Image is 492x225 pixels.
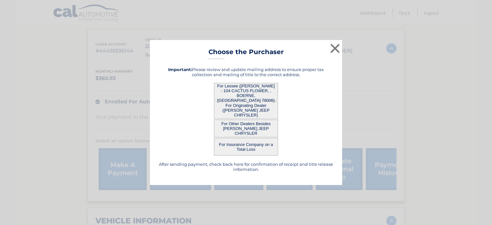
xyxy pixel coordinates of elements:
[214,138,278,156] button: For Insurance Company on a Total Loss
[168,67,192,72] strong: Important:
[329,42,341,55] button: ×
[209,48,284,59] h3: Choose the Purchaser
[158,162,334,172] h5: After sending payment, check back here for confirmation of receipt and title release information.
[214,120,278,137] button: For Other Dealers Besides [PERSON_NAME] JEEP CHRYSLER
[214,83,278,100] button: For Lessee ([PERSON_NAME] - 104 CACTUS FLOWER, , BOERNE, [GEOGRAPHIC_DATA] 78006)
[214,101,278,119] button: For Originating Dealer ([PERSON_NAME] JEEP CHRYSLER)
[158,67,334,77] h5: Please review and update mailing address to ensure proper tax collection and mailing of title to ...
